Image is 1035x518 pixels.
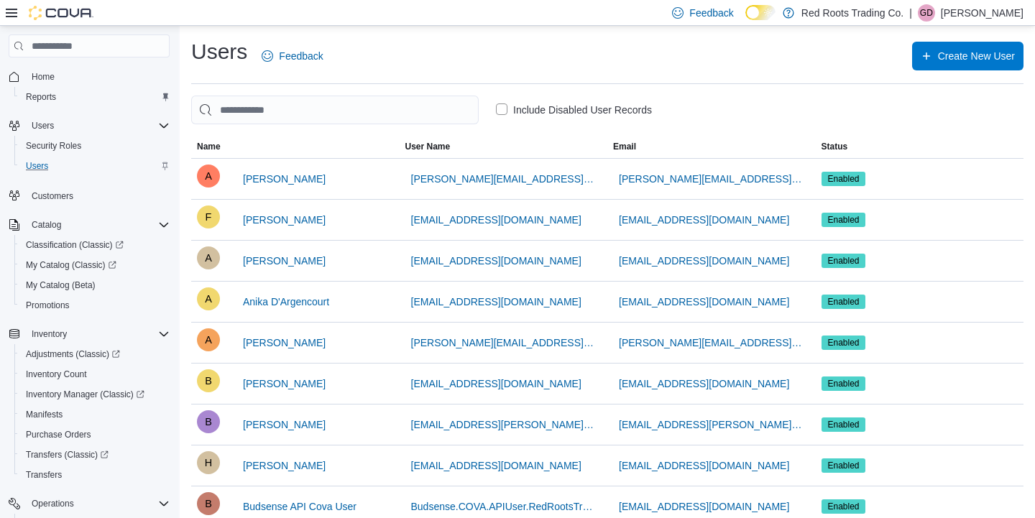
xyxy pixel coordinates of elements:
span: My Catalog (Classic) [20,256,170,274]
a: My Catalog (Classic) [14,255,175,275]
button: Transfers [14,465,175,485]
span: Feedback [279,49,323,63]
span: Home [26,68,170,85]
span: Users [26,160,48,172]
span: Transfers [26,469,62,481]
span: Reports [20,88,170,106]
button: Operations [26,495,80,512]
button: Home [3,66,175,87]
label: Include Disabled User Records [496,101,652,119]
span: Enabled [828,172,860,185]
span: Enabled [828,336,860,349]
span: GD [920,4,933,22]
div: Anthony [197,328,220,351]
span: Enabled [828,500,860,513]
button: [EMAIL_ADDRESS][DOMAIN_NAME] [613,369,795,398]
span: Transfers [20,466,170,484]
span: Promotions [20,297,170,314]
button: [EMAIL_ADDRESS][DOMAIN_NAME] [613,246,795,275]
span: Transfers (Classic) [26,449,109,461]
span: Enabled [828,254,860,267]
span: Enabled [828,377,860,390]
span: Anika D'Argencourt [243,295,329,309]
span: Security Roles [26,140,81,152]
span: [EMAIL_ADDRESS][DOMAIN_NAME] [619,254,789,268]
button: [EMAIL_ADDRESS][DOMAIN_NAME] [405,205,587,234]
span: Security Roles [20,137,170,154]
button: [EMAIL_ADDRESS][DOMAIN_NAME] [613,205,795,234]
span: Manifests [26,409,63,420]
a: Home [26,68,60,85]
button: Inventory [26,325,73,343]
span: My Catalog (Beta) [26,279,96,291]
span: [EMAIL_ADDRESS][DOMAIN_NAME] [619,213,789,227]
span: [PERSON_NAME] [243,458,326,473]
span: [PERSON_NAME] [243,172,326,186]
span: Enabled [828,213,860,226]
span: Enabled [822,499,866,514]
span: Enabled [822,172,866,186]
span: [EMAIL_ADDRESS][DOMAIN_NAME] [619,458,789,473]
button: [PERSON_NAME] [237,451,331,480]
button: [EMAIL_ADDRESS][DOMAIN_NAME] [405,287,587,316]
button: Security Roles [14,136,175,156]
span: Name [197,141,221,152]
a: Inventory Manager (Classic) [20,386,150,403]
button: [PERSON_NAME][EMAIL_ADDRESS][DOMAIN_NAME] [613,165,810,193]
span: Status [822,141,848,152]
a: Classification (Classic) [20,236,129,254]
span: Promotions [26,300,70,311]
div: Herson [197,451,220,474]
a: Adjustments (Classic) [20,346,126,363]
span: Purchase Orders [26,429,91,440]
span: A [205,165,212,188]
span: Users [20,157,170,175]
a: Transfers (Classic) [20,446,114,463]
div: Alexander [197,165,220,188]
span: [EMAIL_ADDRESS][DOMAIN_NAME] [411,213,581,227]
span: [EMAIL_ADDRESS][DOMAIN_NAME] [619,295,789,309]
span: User Name [405,141,451,152]
div: Fuad [197,205,220,228]
button: Manifests [14,404,175,425]
a: Classification (Classic) [14,235,175,255]
span: Inventory Count [20,366,170,383]
span: A [205,328,212,351]
button: [PERSON_NAME][EMAIL_ADDRESS][DOMAIN_NAME] [405,165,602,193]
span: Inventory [26,325,170,343]
span: [PERSON_NAME] [243,417,326,432]
span: Inventory Manager (Classic) [26,389,144,400]
button: Users [26,117,60,134]
p: [PERSON_NAME] [941,4,1023,22]
button: [EMAIL_ADDRESS][DOMAIN_NAME] [613,287,795,316]
span: B [205,492,212,515]
a: Customers [26,188,79,205]
button: [PERSON_NAME] [237,205,331,234]
span: Enabled [828,418,860,431]
button: Customers [3,185,175,205]
h1: Users [191,37,247,66]
button: Anika D'Argencourt [237,287,335,316]
span: Enabled [828,459,860,472]
button: Users [3,116,175,136]
span: Customers [26,186,170,204]
div: Ben [197,410,220,433]
button: Catalog [26,216,67,233]
p: Red Roots Trading Co. [801,4,903,22]
a: Users [20,157,54,175]
button: [PERSON_NAME] [237,165,331,193]
span: [EMAIL_ADDRESS][DOMAIN_NAME] [411,254,581,268]
button: [PERSON_NAME][EMAIL_ADDRESS][DOMAIN_NAME] [613,328,810,357]
span: Enabled [822,295,866,309]
div: Budsense [197,492,220,515]
span: [EMAIL_ADDRESS][DOMAIN_NAME] [619,376,789,391]
span: [EMAIL_ADDRESS][DOMAIN_NAME] [411,458,581,473]
span: [EMAIL_ADDRESS][DOMAIN_NAME] [619,499,789,514]
span: Enabled [822,336,866,350]
a: Transfers [20,466,68,484]
a: Manifests [20,406,68,423]
span: A [205,246,212,269]
a: Transfers (Classic) [14,445,175,465]
a: Feedback [256,42,328,70]
a: Purchase Orders [20,426,97,443]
